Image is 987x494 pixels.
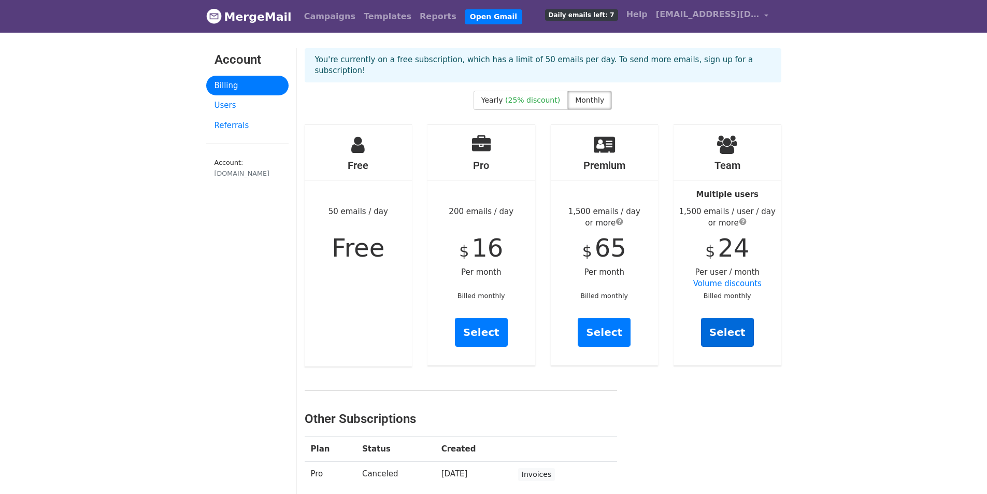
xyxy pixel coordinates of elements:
[551,125,659,365] div: Per month
[704,292,751,300] small: Billed monthly
[693,279,762,288] a: Volume discounts
[206,95,289,116] a: Users
[656,8,760,21] span: [EMAIL_ADDRESS][DOMAIN_NAME]
[705,242,715,260] span: $
[305,412,617,427] h3: Other Subscriptions
[206,116,289,136] a: Referrals
[471,233,503,262] span: 16
[465,9,522,24] a: Open Gmail
[481,96,503,104] span: Yearly
[206,76,289,96] a: Billing
[674,159,781,172] h4: Team
[300,6,360,27] a: Campaigns
[214,52,280,67] h3: Account
[305,461,356,487] td: Pro
[582,242,592,260] span: $
[427,125,535,365] div: 200 emails / day Per month
[416,6,461,27] a: Reports
[505,96,560,104] span: (25% discount)
[575,96,604,104] span: Monthly
[595,233,626,262] span: 65
[435,437,512,462] th: Created
[652,4,773,29] a: [EMAIL_ADDRESS][DOMAIN_NAME]
[356,461,435,487] td: Canceled
[580,292,628,300] small: Billed monthly
[518,468,555,481] a: Invoices
[545,9,618,21] span: Daily emails left: 7
[541,4,622,25] a: Daily emails left: 7
[427,159,535,172] h4: Pro
[305,159,412,172] h4: Free
[332,233,384,262] span: Free
[206,8,222,24] img: MergeMail logo
[551,206,659,229] div: 1,500 emails / day or more
[305,125,412,366] div: 50 emails / day
[674,206,781,229] div: 1,500 emails / user / day or more
[696,190,759,199] strong: Multiple users
[435,461,512,487] td: [DATE]
[356,437,435,462] th: Status
[360,6,416,27] a: Templates
[578,318,631,347] a: Select
[455,318,508,347] a: Select
[214,168,280,178] div: [DOMAIN_NAME]
[935,444,987,494] iframe: Chat Widget
[459,242,469,260] span: $
[718,233,749,262] span: 24
[674,125,781,365] div: Per user / month
[551,159,659,172] h4: Premium
[935,444,987,494] div: 聊天小组件
[315,54,771,76] p: You're currently on a free subscription, which has a limit of 50 emails per day. To send more ema...
[701,318,754,347] a: Select
[622,4,652,25] a: Help
[305,437,356,462] th: Plan
[206,6,292,27] a: MergeMail
[457,292,505,300] small: Billed monthly
[214,159,280,178] small: Account:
